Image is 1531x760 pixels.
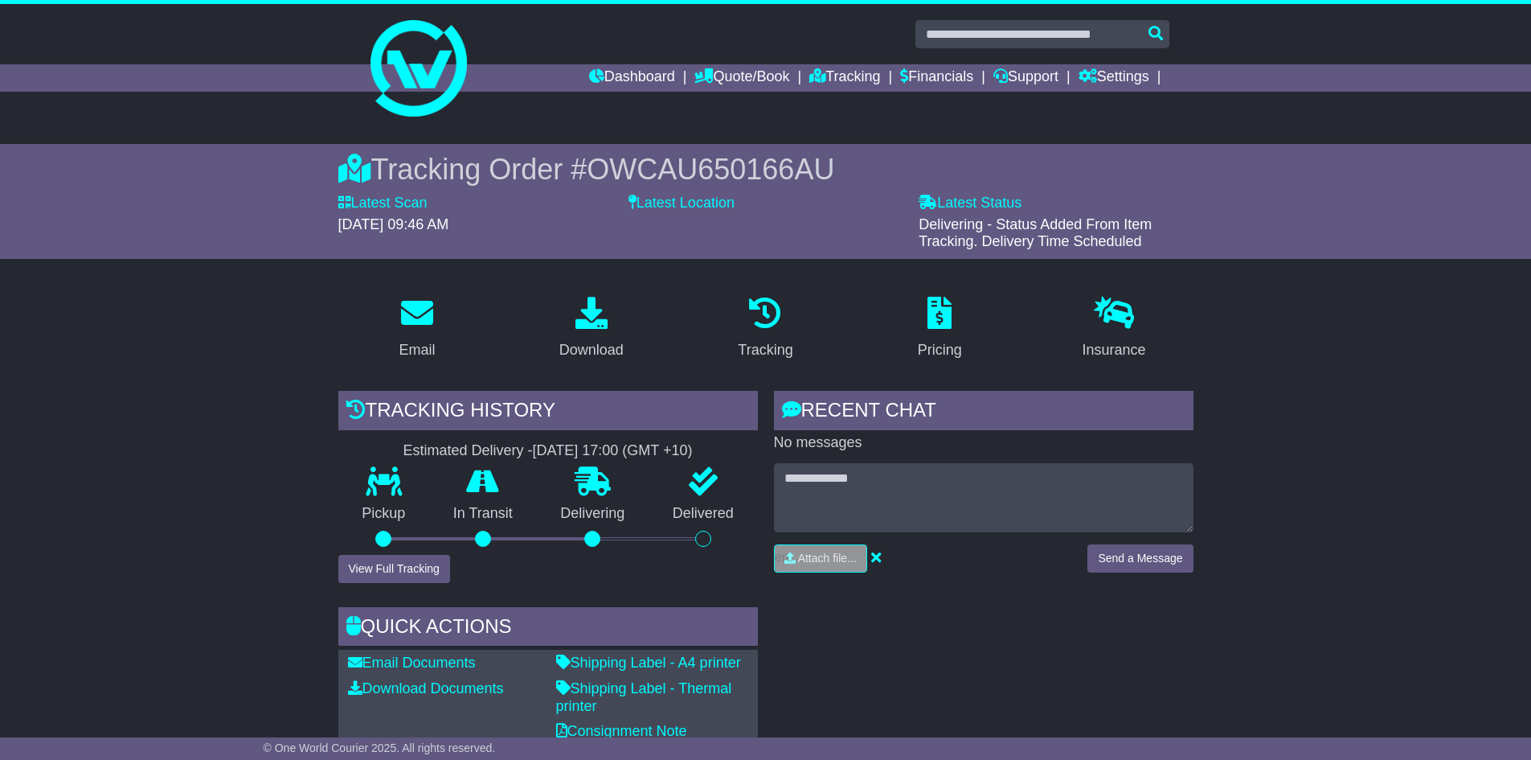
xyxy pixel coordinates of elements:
[399,339,435,361] div: Email
[809,64,880,92] a: Tracking
[338,152,1193,187] div: Tracking Order #
[549,291,634,367] a: Download
[918,339,962,361] div: Pricing
[533,442,693,460] div: [DATE] 17:00 (GMT +10)
[628,195,735,212] label: Latest Location
[338,607,758,651] div: Quick Actions
[589,64,675,92] a: Dashboard
[900,64,973,92] a: Financials
[556,655,741,671] a: Shipping Label - A4 printer
[429,505,537,523] p: In Transit
[727,291,803,367] a: Tracking
[338,195,428,212] label: Latest Scan
[1072,291,1156,367] a: Insurance
[556,680,732,714] a: Shipping Label - Thermal printer
[338,505,430,523] p: Pickup
[919,216,1152,250] span: Delivering - Status Added From Item Tracking. Delivery Time Scheduled
[919,195,1021,212] label: Latest Status
[338,555,450,583] button: View Full Tracking
[537,505,649,523] p: Delivering
[1087,544,1193,573] button: Send a Message
[774,434,1193,452] p: No messages
[907,291,972,367] a: Pricing
[1079,64,1149,92] a: Settings
[694,64,789,92] a: Quote/Book
[388,291,445,367] a: Email
[264,742,496,754] span: © One World Courier 2025. All rights reserved.
[556,723,687,739] a: Consignment Note
[649,505,758,523] p: Delivered
[774,391,1193,434] div: RECENT CHAT
[559,339,624,361] div: Download
[338,442,758,460] div: Estimated Delivery -
[738,339,792,361] div: Tracking
[1083,339,1146,361] div: Insurance
[993,64,1058,92] a: Support
[338,216,449,232] span: [DATE] 09:46 AM
[348,655,476,671] a: Email Documents
[348,680,504,696] a: Download Documents
[338,391,758,434] div: Tracking history
[587,153,834,186] span: OWCAU650166AU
